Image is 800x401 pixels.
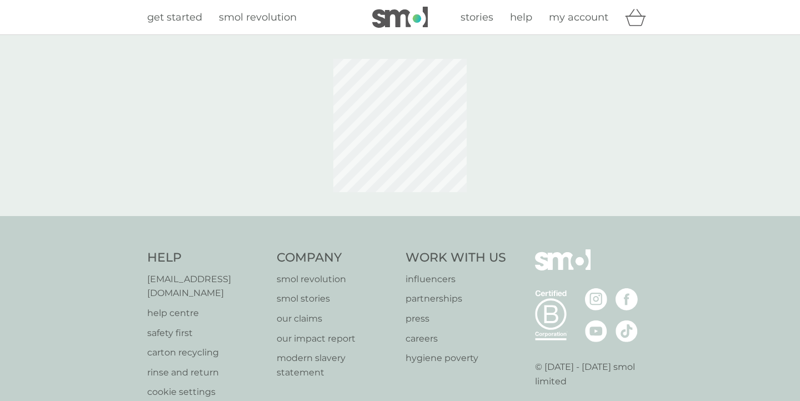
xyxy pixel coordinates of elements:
[406,332,506,346] a: careers
[461,9,493,26] a: stories
[147,272,266,300] a: [EMAIL_ADDRESS][DOMAIN_NAME]
[461,11,493,23] span: stories
[406,292,506,306] a: partnerships
[510,9,532,26] a: help
[147,249,266,267] h4: Help
[277,351,395,379] a: modern slavery statement
[535,360,653,388] p: © [DATE] - [DATE] smol limited
[277,292,395,306] a: smol stories
[535,249,591,287] img: smol
[219,9,297,26] a: smol revolution
[549,11,608,23] span: my account
[616,288,638,310] img: visit the smol Facebook page
[147,365,266,380] a: rinse and return
[625,6,653,28] div: basket
[406,351,506,365] a: hygiene poverty
[277,272,395,287] a: smol revolution
[585,320,607,342] img: visit the smol Youtube page
[372,7,428,28] img: smol
[277,249,395,267] h4: Company
[219,11,297,23] span: smol revolution
[616,320,638,342] img: visit the smol Tiktok page
[147,345,266,360] a: carton recycling
[147,11,202,23] span: get started
[406,312,506,326] a: press
[549,9,608,26] a: my account
[147,326,266,340] a: safety first
[510,11,532,23] span: help
[277,312,395,326] a: our claims
[406,249,506,267] h4: Work With Us
[277,332,395,346] a: our impact report
[147,385,266,399] a: cookie settings
[147,9,202,26] a: get started
[585,288,607,310] img: visit the smol Instagram page
[147,306,266,320] a: help centre
[406,272,506,287] a: influencers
